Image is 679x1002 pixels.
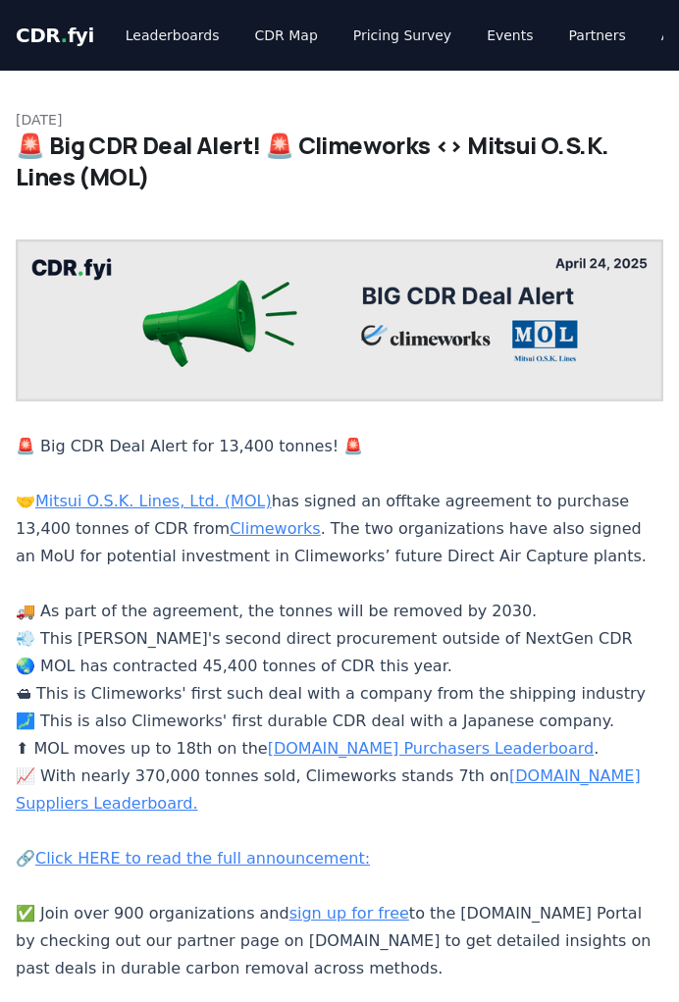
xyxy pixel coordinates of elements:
span: . [61,24,68,47]
span: CDR fyi [16,24,94,47]
img: blog post image [16,239,663,401]
a: [DOMAIN_NAME] Suppliers Leaderboard. [16,766,641,813]
a: Climeworks [230,519,321,538]
a: sign up for free [289,904,409,923]
a: CDR Map [239,18,334,53]
p: [DATE] [16,110,663,130]
a: Mitsui O.S.K. Lines, Ltd. (MOL) [35,492,272,510]
a: Pricing Survey [338,18,467,53]
h1: 🚨 Big CDR Deal Alert! 🚨 Climeworks <> Mitsui O.S.K. Lines (MOL) [16,130,663,192]
a: CDR.fyi [16,22,94,49]
p: 🚨 Big CDR Deal Alert for 13,400 tonnes! 🚨 🤝 has signed an offtake agreement to purchase 13,400 to... [16,433,663,982]
a: Partners [553,18,642,53]
a: Leaderboards [110,18,235,53]
a: Events [471,18,548,53]
a: [DOMAIN_NAME] Purchasers Leaderboard [268,739,594,758]
a: Click HERE to read the full announcement: [35,849,370,868]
